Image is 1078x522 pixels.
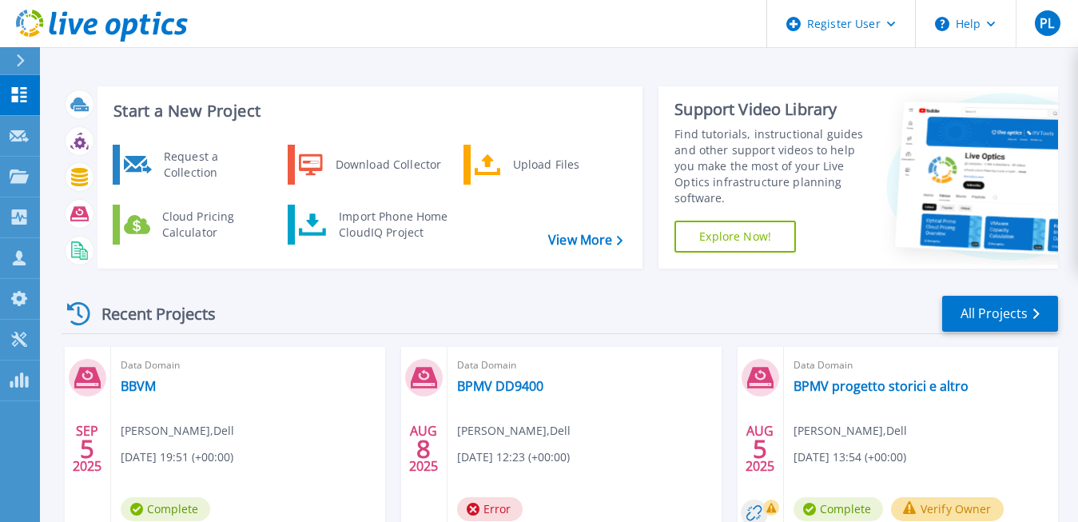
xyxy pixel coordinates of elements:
a: View More [548,233,623,248]
a: Upload Files [463,145,627,185]
span: Complete [794,497,883,521]
div: Find tutorials, instructional guides and other support videos to help you make the most of your L... [674,126,873,206]
span: Data Domain [121,357,376,374]
div: Support Video Library [674,99,873,120]
span: Data Domain [457,357,712,374]
div: AUG 2025 [745,420,775,478]
a: Explore Now! [674,221,796,253]
span: PL [1040,17,1054,30]
div: Cloud Pricing Calculator [154,209,272,241]
a: Cloud Pricing Calculator [113,205,276,245]
span: 5 [753,442,767,456]
a: BBVM [121,378,156,394]
div: Download Collector [328,149,448,181]
span: 8 [416,442,431,456]
a: All Projects [942,296,1058,332]
a: Download Collector [288,145,451,185]
span: Complete [121,497,210,521]
span: Error [457,497,523,521]
div: AUG 2025 [408,420,439,478]
span: Data Domain [794,357,1048,374]
div: Request a Collection [156,149,272,181]
button: Verify Owner [891,497,1004,521]
a: Request a Collection [113,145,276,185]
a: BPMV progetto storici e altro [794,378,969,394]
div: Import Phone Home CloudIQ Project [331,209,455,241]
div: Recent Projects [62,294,237,333]
a: BPMV DD9400 [457,378,543,394]
span: [DATE] 19:51 (+00:00) [121,448,233,466]
span: [PERSON_NAME] , Dell [457,422,571,440]
span: 5 [80,442,94,456]
h3: Start a New Project [113,102,622,120]
span: [PERSON_NAME] , Dell [794,422,907,440]
div: Upload Files [505,149,623,181]
span: [DATE] 13:54 (+00:00) [794,448,906,466]
span: [PERSON_NAME] , Dell [121,422,234,440]
div: SEP 2025 [72,420,102,478]
span: [DATE] 12:23 (+00:00) [457,448,570,466]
